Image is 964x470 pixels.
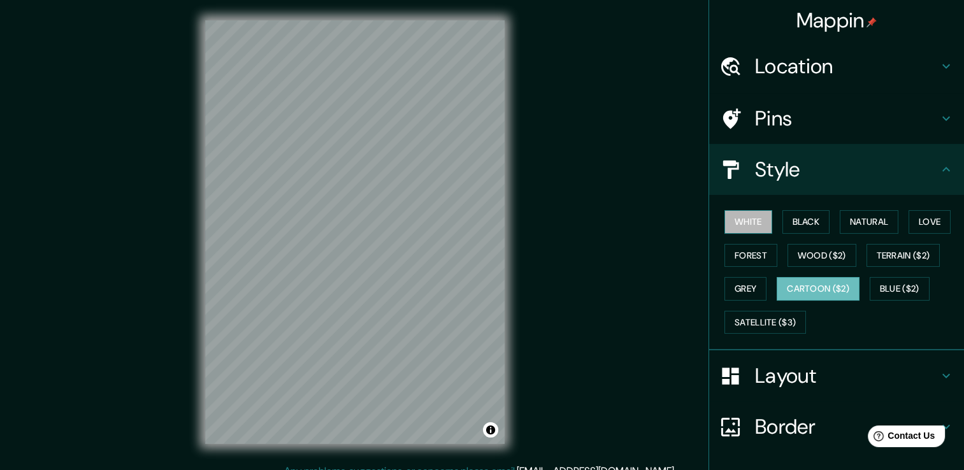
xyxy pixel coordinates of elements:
img: pin-icon.png [867,17,877,27]
div: Layout [709,350,964,401]
h4: Location [755,53,939,79]
button: Natural [840,210,898,234]
button: Toggle attribution [483,422,498,438]
div: Location [709,41,964,92]
div: Pins [709,93,964,144]
button: Love [909,210,951,234]
h4: Pins [755,106,939,131]
div: Style [709,144,964,195]
button: Terrain ($2) [867,244,940,267]
h4: Mappin [796,8,877,33]
button: White [724,210,772,234]
h4: Style [755,157,939,182]
button: Forest [724,244,777,267]
button: Black [782,210,830,234]
button: Blue ($2) [870,277,930,301]
canvas: Map [205,20,505,444]
button: Wood ($2) [788,244,856,267]
h4: Layout [755,363,939,388]
iframe: Help widget launcher [851,420,950,456]
button: Grey [724,277,766,301]
h4: Border [755,414,939,439]
button: Satellite ($3) [724,311,806,334]
div: Border [709,401,964,452]
button: Cartoon ($2) [777,277,860,301]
